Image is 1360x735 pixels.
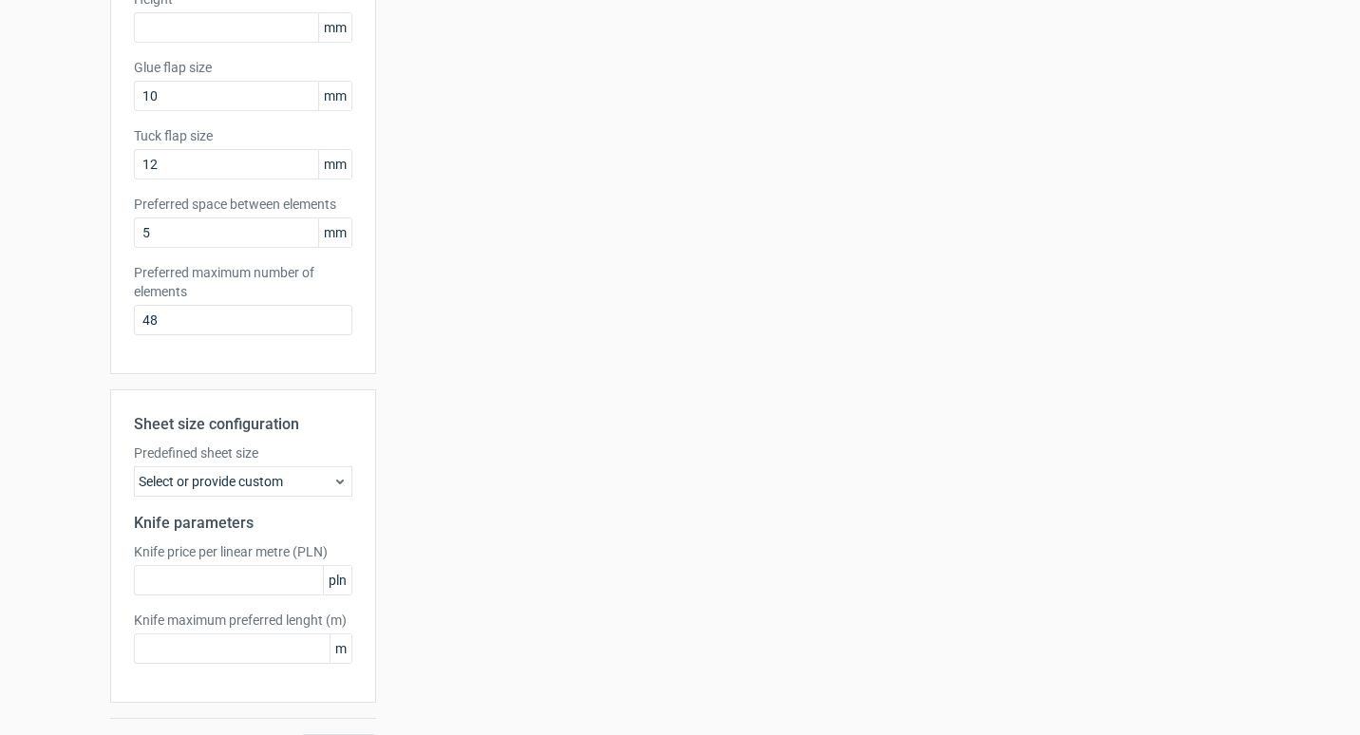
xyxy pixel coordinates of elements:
[134,611,352,630] label: Knife maximum preferred lenght (m)
[134,512,352,535] h2: Knife parameters
[330,634,351,663] span: m
[134,443,352,462] label: Predefined sheet size
[134,542,352,561] label: Knife price per linear metre (PLN)
[134,466,352,497] div: Select or provide custom
[318,82,351,110] span: mm
[323,566,351,594] span: pln
[134,126,352,145] label: Tuck flap size
[134,195,352,214] label: Preferred space between elements
[318,150,351,179] span: mm
[318,218,351,247] span: mm
[134,263,352,301] label: Preferred maximum number of elements
[134,413,352,436] h2: Sheet size configuration
[134,58,352,77] label: Glue flap size
[318,13,351,42] span: mm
